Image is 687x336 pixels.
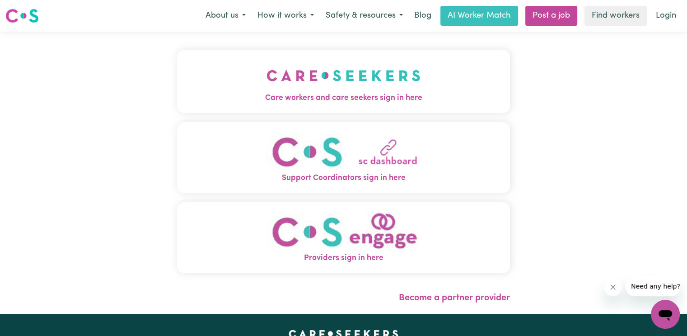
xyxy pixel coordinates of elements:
span: Need any help? [5,6,55,14]
button: About us [200,6,252,25]
button: How it works [252,6,320,25]
a: Careseekers logo [5,5,39,26]
a: Find workers [584,6,647,26]
a: Post a job [525,6,577,26]
button: Support Coordinators sign in here [177,122,510,193]
a: Blog [409,6,437,26]
iframe: Button to launch messaging window [651,300,680,329]
iframe: Close message [604,278,622,296]
button: Providers sign in here [177,202,510,273]
span: Providers sign in here [177,252,510,264]
button: Safety & resources [320,6,409,25]
span: Support Coordinators sign in here [177,172,510,184]
img: Careseekers logo [5,8,39,24]
button: Care workers and care seekers sign in here [177,50,510,113]
a: AI Worker Match [440,6,518,26]
a: Become a partner provider [399,293,510,303]
iframe: Message from company [626,276,680,296]
span: Care workers and care seekers sign in here [177,92,510,104]
a: Login [650,6,682,26]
